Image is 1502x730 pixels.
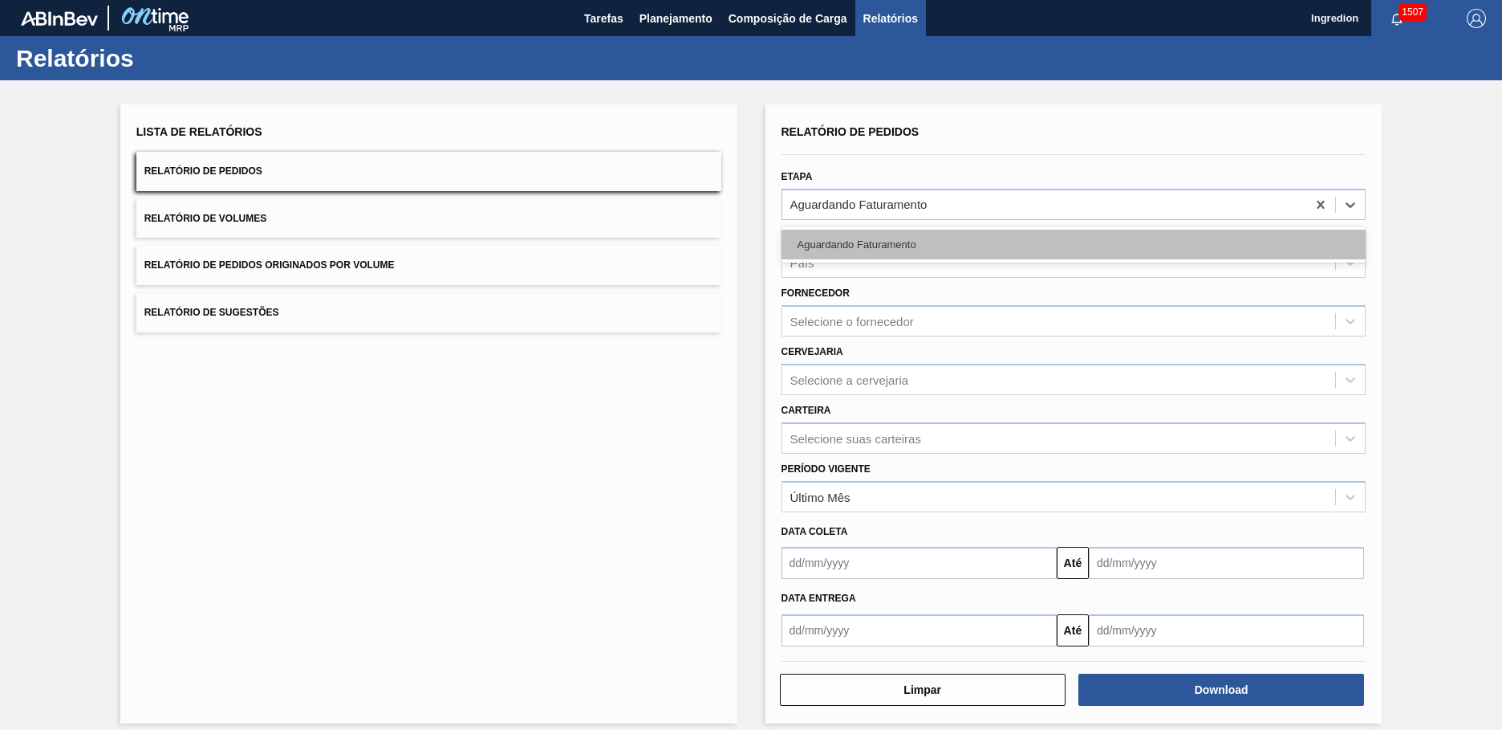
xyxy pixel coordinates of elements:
[781,593,856,604] span: Data entrega
[136,125,262,138] span: Lista de Relatórios
[1057,547,1089,579] button: Até
[1089,614,1364,646] input: dd/mm/yyyy
[781,346,843,357] label: Cervejaria
[144,165,262,177] span: Relatório de Pedidos
[1057,614,1089,646] button: Até
[639,9,712,28] span: Planejamento
[781,463,871,475] label: Período Vigente
[863,9,918,28] span: Relatórios
[781,526,848,537] span: Data coleta
[144,307,279,318] span: Relatório de Sugestões
[781,614,1057,646] input: dd/mm/yyyy
[780,674,1066,706] button: Limpar
[1078,674,1364,706] button: Download
[781,405,831,416] label: Carteira
[144,213,266,224] span: Relatório de Volumes
[790,315,914,328] div: Selecione o fornecedor
[136,293,721,332] button: Relatório de Sugestões
[1398,3,1427,21] span: 1507
[16,49,301,67] h1: Relatórios
[781,171,813,182] label: Etapa
[136,246,721,285] button: Relatório de Pedidos Originados por Volume
[729,9,847,28] span: Composição de Carga
[790,490,850,504] div: Último Mês
[1467,9,1486,28] img: Logout
[144,259,395,271] span: Relatório de Pedidos Originados por Volume
[21,11,98,26] img: TNhmsLtSVTkK8tSr43FrP2fwEKptu5GPRR3wAAAABJRU5ErkJggg==
[790,373,909,386] div: Selecione a cervejaria
[1089,547,1364,579] input: dd/mm/yyyy
[781,230,1366,259] div: Aguardando Faturamento
[790,256,814,270] div: País
[781,125,919,138] span: Relatório de Pedidos
[1371,7,1423,30] button: Notificações
[781,288,850,299] label: Fornecedor
[136,199,721,239] button: Relatório de Volumes
[781,547,1057,579] input: dd/mm/yyyy
[136,152,721,191] button: Relatório de Pedidos
[790,431,921,445] div: Selecione suas carteiras
[584,9,623,28] span: Tarefas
